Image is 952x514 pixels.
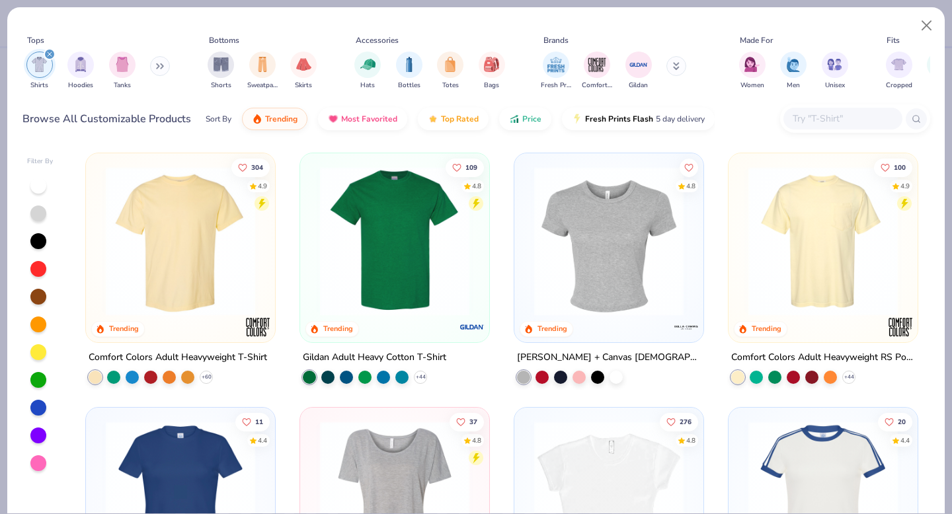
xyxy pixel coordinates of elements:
[629,81,648,91] span: Gildan
[396,52,422,91] div: filter for Bottles
[396,52,422,91] button: filter button
[211,81,231,91] span: Shorts
[115,57,130,72] img: Tanks Image
[891,57,906,72] img: Cropped Image
[208,52,234,91] div: filter for Shorts
[898,418,906,425] span: 20
[27,157,54,166] div: Filter By
[886,81,912,91] span: Cropped
[265,114,297,124] span: Trending
[232,158,270,176] button: Like
[472,435,481,445] div: 4.8
[252,114,262,124] img: trending.gif
[522,114,541,124] span: Price
[450,412,484,431] button: Like
[656,112,705,127] span: 5 day delivery
[740,34,773,46] div: Made For
[26,52,53,91] button: filter button
[258,181,268,191] div: 4.9
[247,52,278,91] button: filter button
[887,314,913,340] img: Comfort Colors logo
[878,412,912,431] button: Like
[680,418,692,425] span: 276
[744,57,760,72] img: Women Image
[546,55,566,75] img: Fresh Prints Image
[446,158,484,176] button: Like
[360,57,376,72] img: Hats Image
[247,81,278,91] span: Sweatpants
[402,57,416,72] img: Bottles Image
[827,57,842,72] img: Unisex Image
[787,81,800,91] span: Men
[437,52,463,91] div: filter for Totes
[690,166,852,316] img: 28425ec1-0436-412d-a053-7d6557a5cd09
[780,52,807,91] div: filter for Men
[114,81,131,91] span: Tanks
[32,57,47,72] img: Shirts Image
[479,52,505,91] button: filter button
[742,166,904,316] img: 284e3bdb-833f-4f21-a3b0-720291adcbd9
[914,13,939,38] button: Close
[625,52,652,91] div: filter for Gildan
[731,349,915,366] div: Comfort Colors Adult Heavyweight RS Pocket T-Shirt
[354,52,381,91] div: filter for Hats
[541,52,571,91] div: filter for Fresh Prints
[245,314,271,340] img: Comfort Colors logo
[437,52,463,91] button: filter button
[686,435,695,445] div: 4.8
[469,418,477,425] span: 37
[886,52,912,91] div: filter for Cropped
[822,52,848,91] button: filter button
[208,52,234,91] button: filter button
[791,111,893,126] input: Try "T-Shirt"
[27,34,44,46] div: Tops
[443,57,457,72] img: Totes Image
[887,34,900,46] div: Fits
[476,166,639,316] img: c7959168-479a-4259-8c5e-120e54807d6b
[418,108,489,130] button: Top Rated
[22,111,191,127] div: Browse All Customizable Products
[318,108,407,130] button: Most Favorited
[441,114,479,124] span: Top Rated
[582,52,612,91] button: filter button
[303,349,446,366] div: Gildan Adult Heavy Cotton T-Shirt
[484,81,499,91] span: Bags
[680,158,698,176] button: Like
[562,108,715,130] button: Fresh Prints Flash5 day delivery
[67,52,94,91] div: filter for Hoodies
[295,81,312,91] span: Skirts
[582,52,612,91] div: filter for Comfort Colors
[109,52,136,91] div: filter for Tanks
[416,373,426,381] span: + 44
[354,52,381,91] button: filter button
[825,81,845,91] span: Unisex
[585,114,653,124] span: Fresh Prints Flash
[629,55,649,75] img: Gildan Image
[886,52,912,91] button: filter button
[587,55,607,75] img: Comfort Colors Image
[874,158,912,176] button: Like
[465,164,477,170] span: 109
[541,52,571,91] button: filter button
[209,34,239,46] div: Bottoms
[740,81,764,91] span: Women
[739,52,766,91] button: filter button
[202,373,212,381] span: + 60
[472,181,481,191] div: 4.8
[247,52,278,91] div: filter for Sweatpants
[252,164,264,170] span: 304
[328,114,338,124] img: most_fav.gif
[822,52,848,91] div: filter for Unisex
[341,114,397,124] span: Most Favorited
[572,114,582,124] img: flash.gif
[894,164,906,170] span: 100
[313,166,476,316] img: db319196-8705-402d-8b46-62aaa07ed94f
[68,81,93,91] span: Hoodies
[844,373,853,381] span: + 44
[528,166,690,316] img: aa15adeb-cc10-480b-b531-6e6e449d5067
[543,34,569,46] div: Brands
[398,81,420,91] span: Bottles
[786,57,801,72] img: Men Image
[109,52,136,91] button: filter button
[780,52,807,91] button: filter button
